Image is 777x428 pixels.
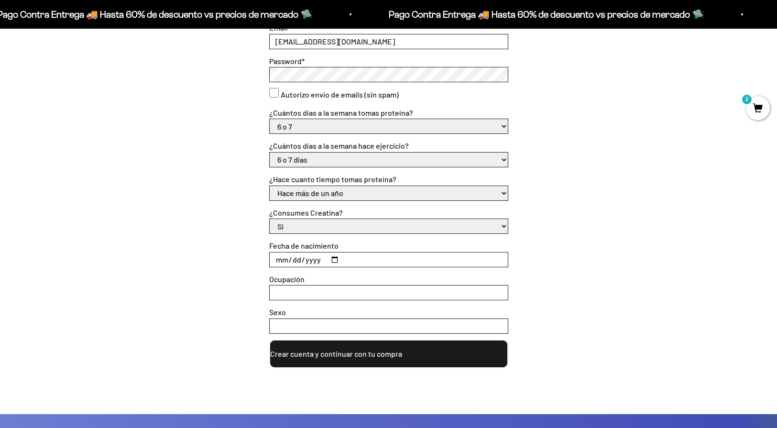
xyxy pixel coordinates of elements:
[269,241,339,250] label: Fecha de nacimiento
[269,56,305,66] label: Password
[269,23,291,32] label: Email
[741,94,753,105] mark: 2
[281,88,399,101] label: Autorizo envío de emails (sin spam)
[269,340,508,368] button: Crear cuenta y continuar con tu compra
[746,104,770,114] a: 2
[269,307,286,317] label: Sexo
[388,7,703,22] p: Pago Contra Entrega 🚚 Hasta 60% de descuento vs precios de mercado 🛸
[269,108,413,117] label: ¿Cuántos días a la semana tomas proteína?
[269,208,343,217] label: ¿Consumes Creatina?
[269,175,396,184] label: ¿Hace cuanto tiempo tomas proteína?
[269,274,305,284] label: Ocupación
[269,141,409,150] label: ¿Cuántos días a la semana hace ejercicio?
